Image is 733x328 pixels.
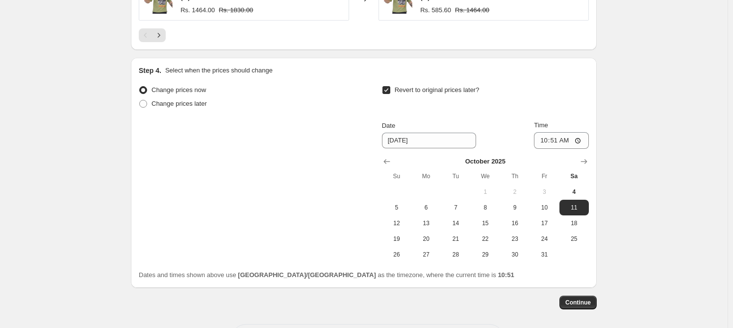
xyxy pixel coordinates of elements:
span: 1 [475,188,496,196]
button: Continue [559,296,597,309]
button: Sunday October 12 2025 [382,215,411,231]
span: Tu [445,172,466,180]
span: 19 [386,235,407,243]
span: Change prices later [152,100,207,107]
span: 23 [504,235,526,243]
span: 16 [504,219,526,227]
button: Saturday October 18 2025 [559,215,589,231]
button: Monday October 6 2025 [411,200,441,215]
th: Tuesday [441,168,470,184]
button: Tuesday October 14 2025 [441,215,470,231]
button: Sunday October 26 2025 [382,247,411,262]
span: Mo [415,172,437,180]
span: 20 [415,235,437,243]
span: 2 [504,188,526,196]
button: Show previous month, September 2025 [380,155,394,168]
span: 15 [475,219,496,227]
button: Monday October 13 2025 [411,215,441,231]
span: 14 [445,219,466,227]
th: Sunday [382,168,411,184]
span: Sa [563,172,585,180]
span: 29 [475,251,496,258]
button: Thursday October 23 2025 [500,231,530,247]
th: Monday [411,168,441,184]
button: Wednesday October 1 2025 [471,184,500,200]
button: Today Saturday October 4 2025 [559,184,589,200]
input: 10/4/2025 [382,133,476,148]
span: 4 [563,188,585,196]
nav: Pagination [139,28,166,42]
button: Friday October 24 2025 [530,231,559,247]
button: Show next month, November 2025 [577,155,591,168]
button: Thursday October 16 2025 [500,215,530,231]
button: Monday October 20 2025 [411,231,441,247]
button: Wednesday October 29 2025 [471,247,500,262]
span: Dates and times shown above use as the timezone, where the current time is [139,271,514,279]
span: 5 [386,204,407,211]
th: Wednesday [471,168,500,184]
span: 17 [533,219,555,227]
button: Sunday October 5 2025 [382,200,411,215]
span: 28 [445,251,466,258]
span: Time [534,121,548,129]
h2: Step 4. [139,66,161,75]
button: Wednesday October 15 2025 [471,215,500,231]
span: 3 [533,188,555,196]
button: Wednesday October 22 2025 [471,231,500,247]
span: 27 [415,251,437,258]
button: Saturday October 25 2025 [559,231,589,247]
span: 25 [563,235,585,243]
span: 10 [533,204,555,211]
th: Thursday [500,168,530,184]
strike: Rs. 1464.00 [455,5,489,15]
strike: Rs. 1830.00 [219,5,253,15]
span: Su [386,172,407,180]
span: 18 [563,219,585,227]
div: Rs. 1464.00 [180,5,215,15]
span: 24 [533,235,555,243]
button: Friday October 3 2025 [530,184,559,200]
div: Rs. 585.60 [420,5,451,15]
button: Monday October 27 2025 [411,247,441,262]
th: Friday [530,168,559,184]
span: 26 [386,251,407,258]
button: Wednesday October 8 2025 [471,200,500,215]
button: Thursday October 9 2025 [500,200,530,215]
span: 22 [475,235,496,243]
span: 9 [504,204,526,211]
button: Friday October 17 2025 [530,215,559,231]
b: [GEOGRAPHIC_DATA]/[GEOGRAPHIC_DATA] [238,271,376,279]
span: Change prices now [152,86,206,94]
button: Sunday October 19 2025 [382,231,411,247]
span: 8 [475,204,496,211]
span: 11 [563,204,585,211]
button: Next [152,28,166,42]
span: 31 [533,251,555,258]
span: 12 [386,219,407,227]
span: 6 [415,204,437,211]
button: Tuesday October 21 2025 [441,231,470,247]
span: Date [382,122,395,129]
span: We [475,172,496,180]
b: 10:51 [498,271,514,279]
span: Fr [533,172,555,180]
button: Saturday October 11 2025 [559,200,589,215]
p: Select when the prices should change [165,66,273,75]
button: Thursday October 2 2025 [500,184,530,200]
input: 12:00 [534,132,589,149]
span: Revert to original prices later? [395,86,480,94]
span: 21 [445,235,466,243]
th: Saturday [559,168,589,184]
span: 30 [504,251,526,258]
button: Thursday October 30 2025 [500,247,530,262]
span: 7 [445,204,466,211]
button: Tuesday October 28 2025 [441,247,470,262]
span: Continue [565,299,591,306]
button: Tuesday October 7 2025 [441,200,470,215]
button: Friday October 10 2025 [530,200,559,215]
span: 13 [415,219,437,227]
span: Th [504,172,526,180]
button: Friday October 31 2025 [530,247,559,262]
